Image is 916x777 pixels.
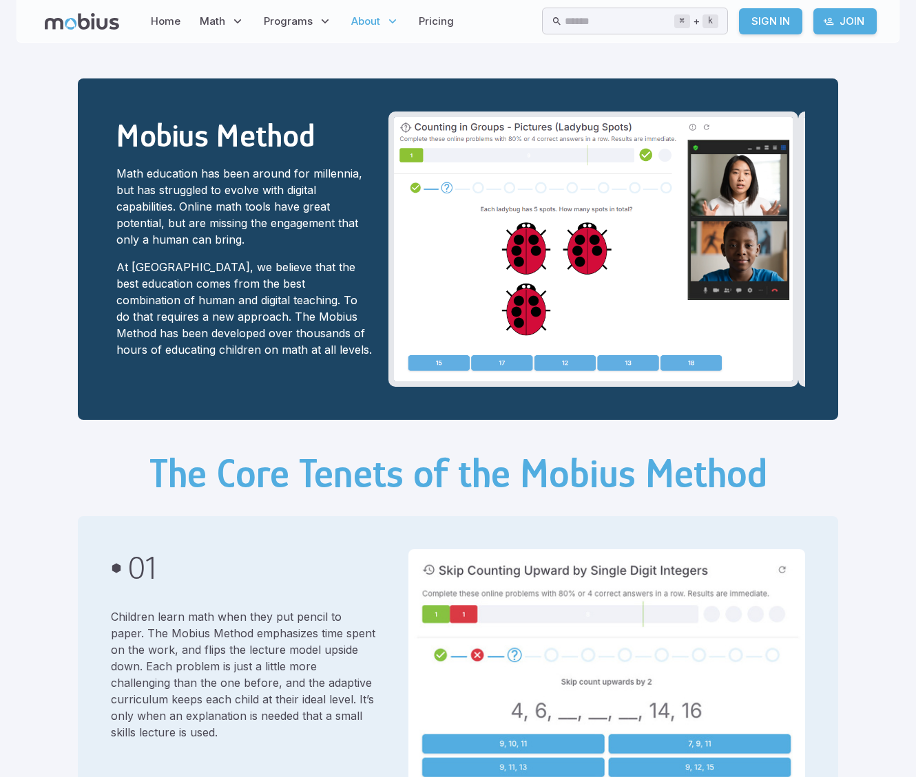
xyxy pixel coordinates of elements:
[127,549,156,586] h2: 01
[394,117,793,381] img: Grade 2 Class
[264,14,313,29] span: Programs
[739,8,802,34] a: Sign In
[702,14,718,28] kbd: k
[351,14,380,29] span: About
[116,165,372,248] p: Math education has been around for millennia, but has struggled to evolve with digital capabiliti...
[674,13,718,30] div: +
[149,453,767,494] h2: The Core Tenets of the Mobius Method
[111,608,375,741] p: Children learn math when they put pencil to paper. The Mobius Method emphasizes time spent on the...
[116,259,372,358] p: At [GEOGRAPHIC_DATA], we believe that the best education comes from the best combination of human...
[200,14,225,29] span: Math
[813,8,877,34] a: Join
[116,117,372,154] h2: Mobius Method
[674,14,690,28] kbd: ⌘
[147,6,185,37] a: Home
[415,6,458,37] a: Pricing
